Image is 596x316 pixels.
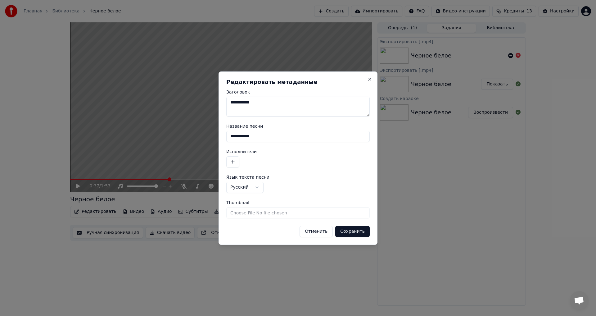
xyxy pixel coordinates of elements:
[226,149,370,154] label: Исполнители
[226,175,269,179] span: Язык текста песни
[300,226,333,237] button: Отменить
[226,79,370,85] h2: Редактировать метаданные
[335,226,370,237] button: Сохранить
[226,90,370,94] label: Заголовок
[226,200,249,205] span: Thumbnail
[226,124,370,128] label: Название песни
